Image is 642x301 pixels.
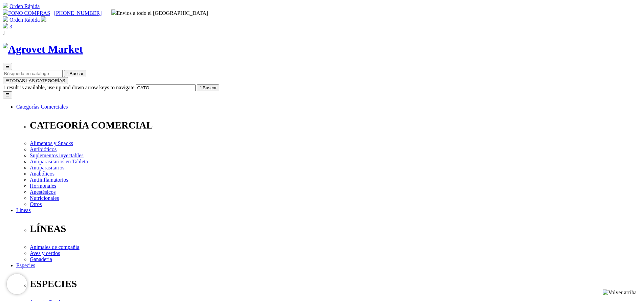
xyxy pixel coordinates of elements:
[9,24,12,29] span: 3
[54,10,102,16] a: [PHONE_NUMBER]
[5,64,9,69] span: ☰
[9,3,40,9] a: Orden Rápida
[5,78,9,83] span: ☰
[30,223,639,234] p: LÍNEAS
[136,84,196,91] input: Buscar
[3,77,68,84] button: ☰TODAS LAS CATEGORÍAS
[7,274,27,294] iframe: Brevo live chat
[9,17,40,23] a: Orden Rápida
[111,10,208,16] span: Envíos a todo el [GEOGRAPHIC_DATA]
[16,104,68,110] a: Categorías Comerciales
[30,189,56,195] a: Anestésicos
[197,84,219,91] button:  Buscar
[3,9,8,15] img: phone.svg
[41,17,46,23] a: Acceda a su cuenta de cliente
[30,183,56,189] a: Hormonales
[41,16,46,22] img: user.svg
[30,165,64,170] a: Antiparasitarios
[3,70,63,77] input: Buscar
[30,159,88,164] a: Antiparasitarios en Tableta
[30,153,84,158] a: Suplementos inyectables
[16,207,31,213] a: Líneas
[203,85,217,90] span: Buscar
[30,195,59,201] a: Nutricionales
[16,262,35,268] a: Especies
[3,85,136,90] span: 1 result is available, use up and down arrow keys to navigate.
[3,24,12,29] a: 3
[30,244,80,250] a: Animales de compañía
[30,171,54,177] a: Anabólicos
[3,10,50,16] a: FONO COMPRAS
[3,63,12,70] button: ☰
[30,278,639,290] p: ESPECIES
[3,23,8,28] img: shopping-bag.svg
[30,120,639,131] p: CATEGORÍA COMERCIAL
[603,290,637,296] img: Volver arriba
[70,71,84,76] span: Buscar
[64,70,86,77] button:  Buscar
[3,16,8,22] img: shopping-cart.svg
[3,3,8,8] img: shopping-cart.svg
[30,177,68,183] a: Antiinflamatorios
[111,9,117,15] img: delivery-truck.svg
[3,43,83,55] img: Agrovet Market
[67,71,68,76] i: 
[30,201,42,207] a: Otros
[3,91,12,98] button: ☰
[3,30,5,36] i: 
[200,85,201,90] i: 
[30,146,57,152] a: Antibióticos
[30,256,52,262] a: Ganadería
[30,250,60,256] a: Aves y cerdos
[30,140,73,146] a: Alimentos y Snacks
